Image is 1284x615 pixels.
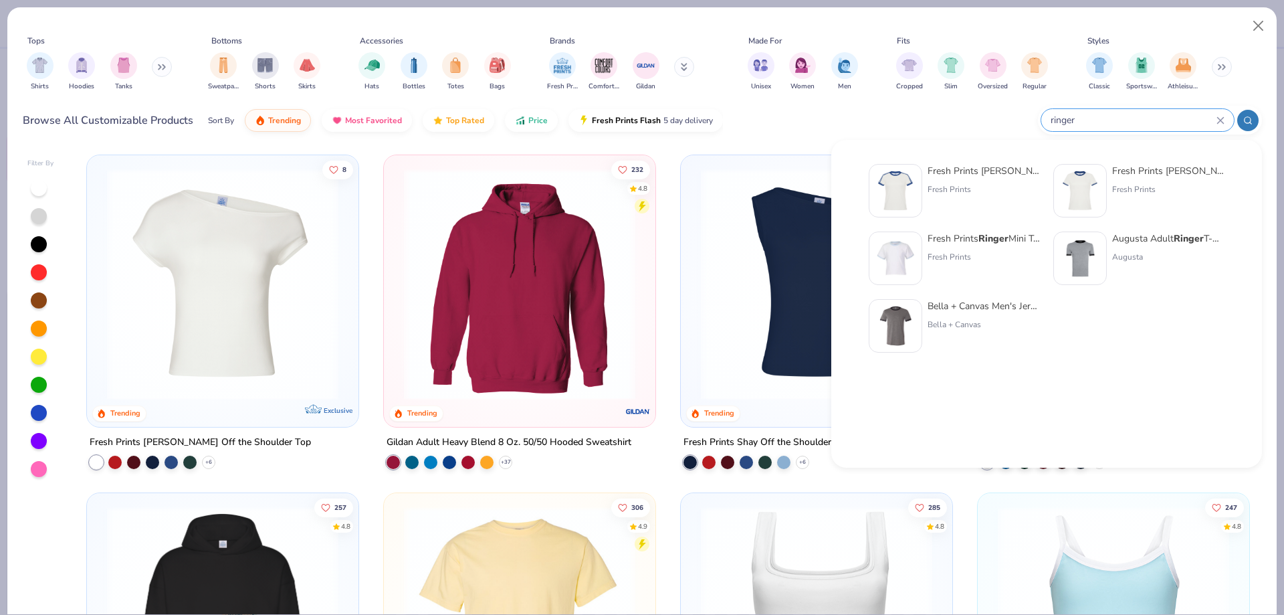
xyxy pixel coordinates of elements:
[31,82,49,92] span: Shirts
[442,52,469,92] button: filter button
[27,35,45,47] div: Tops
[1023,82,1047,92] span: Regular
[387,434,631,451] div: Gildan Adult Heavy Blend 8 Oz. 50/50 Hooded Sweatshirt
[397,169,642,400] img: 01756b78-01f6-4cc6-8d8a-3c30c1a0c8ac
[1086,52,1113,92] div: filter for Classic
[324,406,352,415] span: Exclusive
[501,458,511,466] span: + 37
[1225,504,1237,511] span: 247
[423,109,494,132] button: Top Rated
[978,82,1008,92] span: Oversized
[245,109,311,132] button: Trending
[208,82,239,92] span: Sweatpants
[343,166,347,173] span: 8
[935,521,944,531] div: 4.8
[1086,52,1113,92] button: filter button
[442,52,469,92] div: filter for Totes
[896,82,923,92] span: Cropped
[335,504,347,511] span: 257
[751,82,771,92] span: Unisex
[490,58,504,73] img: Bags Image
[484,52,511,92] div: filter for Bags
[401,52,427,92] button: filter button
[588,52,619,92] button: filter button
[433,115,443,126] img: TopRated.gif
[663,113,713,128] span: 5 day delivery
[484,52,511,92] button: filter button
[875,170,916,211] img: e5540c4d-e74a-4e58-9a52-192fe86bec9f
[407,58,421,73] img: Bottles Image
[897,35,910,47] div: Fits
[68,52,95,92] div: filter for Hoodies
[838,82,851,92] span: Men
[831,52,858,92] button: filter button
[633,52,659,92] div: filter for Gildan
[401,52,427,92] div: filter for Bottles
[547,52,578,92] div: filter for Fresh Prints
[1021,52,1048,92] div: filter for Regular
[636,56,656,76] img: Gildan Image
[1168,52,1198,92] button: filter button
[1246,13,1271,39] button: Close
[748,52,774,92] div: filter for Unisex
[636,82,655,92] span: Gildan
[552,56,572,76] img: Fresh Prints Image
[342,521,351,531] div: 4.8
[625,398,651,425] img: Gildan logo
[1112,232,1224,246] div: Augusta Adult T-Shirt
[1092,58,1107,73] img: Classic Image
[528,115,548,126] span: Price
[1059,238,1101,279] img: ddf1d9f5-841b-4e9b-9b31-325a8031f991
[638,183,647,193] div: 4.8
[403,82,425,92] span: Bottles
[944,58,958,73] img: Slim Image
[1021,52,1048,92] button: filter button
[1168,52,1198,92] div: filter for Athleisure
[896,52,923,92] div: filter for Cropped
[631,504,643,511] span: 306
[208,52,239,92] div: filter for Sweatpants
[90,434,311,451] div: Fresh Prints [PERSON_NAME] Off the Shoulder Top
[68,52,95,92] button: filter button
[23,112,193,128] div: Browse All Customizable Products
[490,82,505,92] span: Bags
[1089,82,1110,92] span: Classic
[1112,164,1224,178] div: Fresh Prints [PERSON_NAME] Fit Shirt
[795,58,811,73] img: Women Image
[611,160,650,179] button: Like
[1174,232,1204,245] strong: Ringer
[799,458,806,466] span: + 6
[358,52,385,92] button: filter button
[753,58,768,73] img: Unisex Image
[928,504,940,511] span: 285
[69,82,94,92] span: Hoodies
[985,58,1000,73] img: Oversized Image
[789,52,816,92] div: filter for Women
[100,169,345,400] img: a1c94bf0-cbc2-4c5c-96ec-cab3b8502a7f
[211,35,242,47] div: Bottoms
[268,115,301,126] span: Trending
[901,58,917,73] img: Cropped Image
[1126,52,1157,92] div: filter for Sportswear
[633,52,659,92] button: filter button
[611,498,650,517] button: Like
[928,299,1040,313] div: Bella + Canvas Men's Jersey Short-Sleeve T-Shirt
[322,109,412,132] button: Most Favorited
[1087,35,1109,47] div: Styles
[27,52,53,92] div: filter for Shirts
[928,183,1040,195] div: Fresh Prints
[216,58,231,73] img: Sweatpants Image
[332,115,342,126] img: most_fav.gif
[364,82,379,92] span: Hats
[978,52,1008,92] button: filter button
[938,52,964,92] button: filter button
[547,52,578,92] button: filter button
[505,109,558,132] button: Price
[447,82,464,92] span: Totes
[74,58,89,73] img: Hoodies Image
[205,458,212,466] span: + 6
[568,109,723,132] button: Fresh Prints Flash5 day delivery
[1059,170,1101,211] img: 10adaec1-cca8-4d85-a768-f31403859a58
[1134,58,1149,73] img: Sportswear Image
[594,56,614,76] img: Comfort Colors Image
